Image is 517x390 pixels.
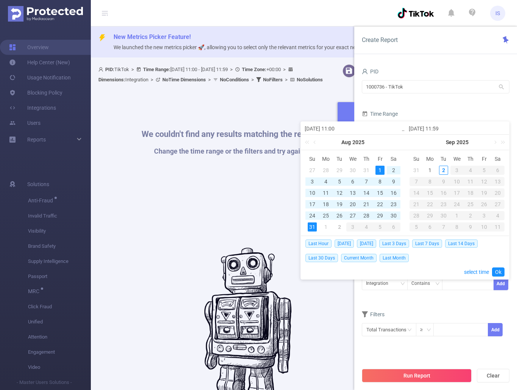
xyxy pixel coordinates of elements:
td: September 25, 2025 [464,199,477,210]
td: September 13, 2025 [491,176,505,187]
span: > [283,77,290,82]
div: 19 [477,188,491,197]
b: Dimensions : [98,77,125,82]
span: PID [362,68,378,75]
div: 9 [389,177,398,186]
div: 2 [439,166,448,175]
span: Invalid Traffic [28,208,91,224]
span: > [129,67,136,72]
button: Add [488,323,503,336]
div: 16 [389,188,398,197]
a: Aug [341,135,352,150]
div: 9 [464,222,477,232]
span: We [346,155,360,162]
div: 23 [389,200,398,209]
div: 11 [491,222,505,232]
div: 4 [321,177,330,186]
td: August 19, 2025 [333,199,346,210]
td: September 18, 2025 [464,187,477,199]
td: October 8, 2025 [450,221,464,233]
td: September 17, 2025 [450,187,464,199]
i: icon: down [400,281,405,287]
span: Anti-Fraud [28,198,56,203]
div: 1 [450,211,464,220]
div: 4 [464,166,477,175]
a: Previous month (PageUp) [312,135,319,150]
span: IS [495,6,500,21]
a: Last year (Control + left) [304,135,313,150]
td: September 8, 2025 [423,176,437,187]
div: 10 [450,177,464,186]
div: 4 [491,211,505,220]
a: Users [9,115,40,131]
i: icon: user [362,68,368,75]
td: July 30, 2025 [346,165,360,176]
div: 13 [348,188,357,197]
td: October 1, 2025 [450,210,464,221]
td: August 30, 2025 [387,210,400,221]
div: 26 [477,200,491,209]
div: 17 [450,188,464,197]
div: 11 [321,188,330,197]
td: September 3, 2025 [450,165,464,176]
div: 30 [389,211,398,220]
td: September 21, 2025 [410,199,423,210]
td: October 6, 2025 [423,221,437,233]
i: icon: down [435,281,440,287]
div: 29 [423,211,437,220]
td: August 11, 2025 [319,187,333,199]
td: August 28, 2025 [360,210,373,221]
td: July 28, 2025 [319,165,333,176]
span: Tu [333,155,346,162]
div: 3 [346,222,360,232]
div: 18 [464,188,477,197]
span: Engagement [28,345,91,360]
b: Time Range: [143,67,170,72]
td: October 5, 2025 [410,221,423,233]
div: 9 [437,177,450,186]
th: Tue [333,153,346,165]
div: 27 [348,211,357,220]
td: July 31, 2025 [360,165,373,176]
td: September 10, 2025 [450,176,464,187]
td: September 20, 2025 [491,187,505,199]
div: 31 [412,166,421,175]
span: > [206,77,213,82]
span: [DATE] [357,239,376,248]
div: 16 [437,188,450,197]
td: September 15, 2025 [423,187,437,199]
td: September 24, 2025 [450,199,464,210]
td: August 21, 2025 [360,199,373,210]
div: 29 [375,211,385,220]
span: Fr [477,155,491,162]
td: August 12, 2025 [333,187,346,199]
div: 30 [437,211,450,220]
td: August 17, 2025 [305,199,319,210]
div: 27 [491,200,505,209]
td: August 22, 2025 [373,199,387,210]
span: Unified [28,314,91,329]
div: 2 [464,211,477,220]
td: September 5, 2025 [477,165,491,176]
span: Brand Safety [28,239,91,254]
td: August 9, 2025 [387,176,400,187]
span: Mo [319,155,333,162]
a: select time [464,265,489,279]
div: 6 [348,177,357,186]
span: Create Report [362,36,398,44]
th: Mon [319,153,333,165]
a: Reports [27,132,46,147]
div: 14 [410,188,423,197]
div: 17 [308,200,317,209]
td: September 28, 2025 [410,210,423,221]
a: Usage Notification [9,70,71,85]
span: Sa [491,155,505,162]
div: 2 [335,222,344,232]
td: July 29, 2025 [333,165,346,176]
span: Su [410,155,423,162]
div: 1 [425,166,434,175]
div: 21 [362,200,371,209]
div: 15 [375,188,385,197]
td: September 16, 2025 [437,187,450,199]
div: 2 [389,166,398,175]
